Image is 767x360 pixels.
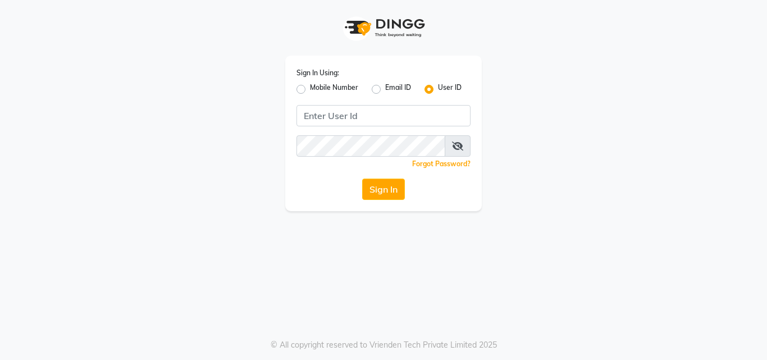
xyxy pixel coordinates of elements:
[310,83,358,96] label: Mobile Number
[296,105,471,126] input: Username
[296,68,339,78] label: Sign In Using:
[339,11,428,44] img: logo1.svg
[412,160,471,168] a: Forgot Password?
[296,135,445,157] input: Username
[362,179,405,200] button: Sign In
[385,83,411,96] label: Email ID
[438,83,462,96] label: User ID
